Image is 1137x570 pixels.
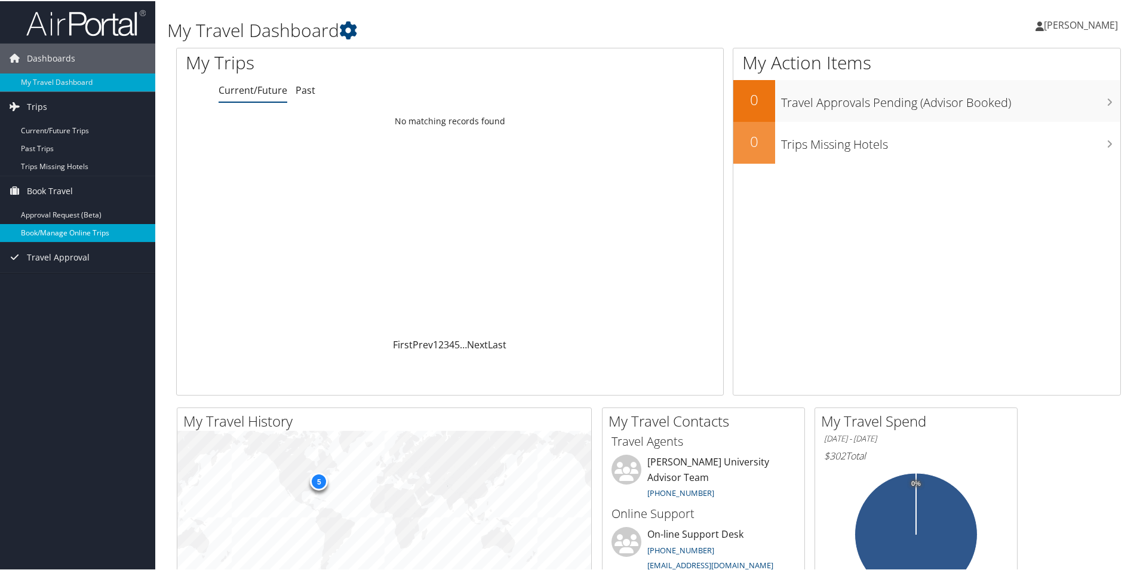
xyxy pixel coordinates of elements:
tspan: 0% [911,479,921,486]
a: Next [467,337,488,350]
a: 1 [433,337,438,350]
a: 5 [454,337,460,350]
a: 0Trips Missing Hotels [733,121,1120,163]
h3: Online Support [611,504,795,521]
h3: Travel Agents [611,432,795,449]
a: Current/Future [219,82,287,96]
a: [PHONE_NUMBER] [647,544,714,554]
span: Dashboards [27,42,75,72]
li: [PERSON_NAME] University Advisor Team [606,453,801,502]
h2: My Travel History [183,410,591,430]
h3: Travel Approvals Pending (Advisor Booked) [781,87,1120,110]
a: 0Travel Approvals Pending (Advisor Booked) [733,79,1120,121]
a: 2 [438,337,444,350]
h2: My Travel Contacts [609,410,804,430]
span: … [460,337,467,350]
img: airportal-logo.png [26,8,146,36]
h1: My Action Items [733,49,1120,74]
span: $302 [824,448,846,461]
h2: My Travel Spend [821,410,1017,430]
a: Prev [413,337,433,350]
a: Past [296,82,315,96]
a: [PERSON_NAME] [1035,6,1130,42]
span: Travel Approval [27,241,90,271]
span: Book Travel [27,175,73,205]
h3: Trips Missing Hotels [781,129,1120,152]
h6: [DATE] - [DATE] [824,432,1008,443]
a: 3 [444,337,449,350]
h1: My Travel Dashboard [167,17,809,42]
span: Trips [27,91,47,121]
span: [PERSON_NAME] [1044,17,1118,30]
a: First [393,337,413,350]
a: Last [488,337,506,350]
div: 5 [310,471,328,489]
h2: 0 [733,88,775,109]
h6: Total [824,448,1008,461]
h1: My Trips [186,49,487,74]
h2: 0 [733,130,775,151]
a: [PHONE_NUMBER] [647,486,714,497]
td: No matching records found [177,109,723,131]
a: 4 [449,337,454,350]
a: [EMAIL_ADDRESS][DOMAIN_NAME] [647,559,773,569]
